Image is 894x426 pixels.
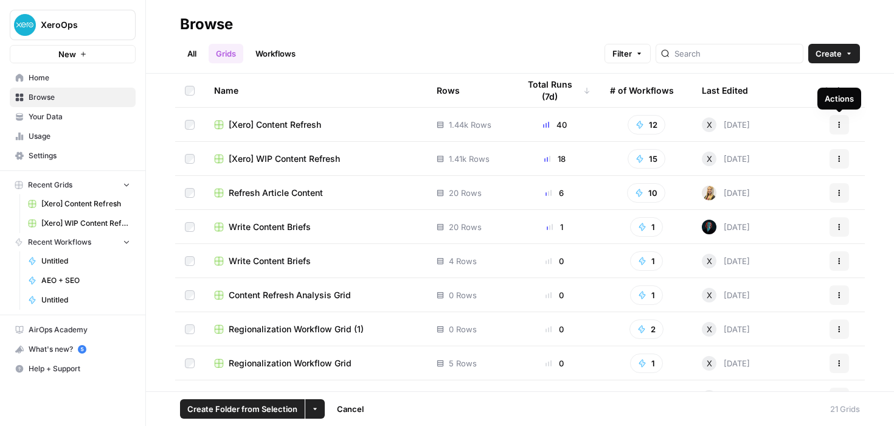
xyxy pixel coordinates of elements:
a: [Xero] Content Refresh [214,119,417,131]
div: [DATE] [702,288,750,302]
a: Write Content Briefs [214,221,417,233]
button: New [10,45,136,63]
span: [Xero] Content Refresh [229,119,321,131]
span: XeroOps [41,19,114,31]
div: Actions [823,74,856,107]
span: 1 Row [449,391,471,403]
button: Filter [605,44,651,63]
span: X [707,153,712,165]
div: 0 [519,289,591,301]
button: Create Folder from Selection [180,399,305,419]
img: ilf5qirlu51qf7ak37srxb41cqxu [702,220,716,234]
a: [Xero] Content Refresh [23,194,136,214]
span: New [58,48,76,60]
div: Actions [825,93,854,105]
span: [Xero] WIP Content Refresh [229,153,340,165]
span: Write Content Briefs [229,221,311,233]
span: X [707,119,712,131]
span: X [707,323,712,335]
span: Create [816,47,842,60]
span: 0 Rows [449,289,477,301]
button: 1 [630,285,663,305]
a: Refresh Article Content [214,187,417,199]
span: 0 Rows [449,323,477,335]
input: Search [674,47,798,60]
span: New Grid [229,391,267,403]
img: ygsh7oolkwauxdw54hskm6m165th [702,186,716,200]
div: 40 [519,119,591,131]
div: [DATE] [702,390,750,405]
span: AirOps Academy [29,324,130,335]
span: Recent Workflows [28,237,91,248]
a: Untitled [23,251,136,271]
button: 15 [628,149,665,169]
div: 1 [519,221,591,233]
a: Regionalization Workflow Grid (1) [214,323,417,335]
a: Usage [10,127,136,146]
a: Regionalization Workflow Grid [214,357,417,369]
span: Content Refresh Analysis Grid [229,289,351,301]
button: What's new? 5 [10,340,136,359]
a: Content Refresh Analysis Grid [214,289,417,301]
span: Refresh Article Content [229,187,323,199]
div: [DATE] [702,322,750,337]
span: Filter [612,47,632,60]
a: Browse [10,88,136,107]
button: 10 [627,183,665,203]
span: 20 Rows [449,187,482,199]
div: [DATE] [702,152,750,166]
a: AirOps Academy [10,320,136,340]
a: Settings [10,146,136,166]
a: AEO + SEO [23,271,136,290]
a: Grids [209,44,243,63]
span: [Xero] WIP Content Refresh [41,218,130,229]
button: 1 [630,354,663,373]
div: Rows [437,74,460,107]
span: X [707,289,712,301]
span: Browse [29,92,130,103]
div: What's new? [10,340,135,358]
div: Name [214,74,417,107]
div: 18 [519,153,591,165]
a: [Xero] WIP Content Refresh [23,214,136,233]
span: Regionalization Workflow Grid [229,357,352,369]
div: Total Runs (7d) [519,74,591,107]
span: Write Content Briefs [229,255,311,267]
span: [Xero] Content Refresh [41,198,130,209]
span: Recent Grids [28,180,72,190]
button: 2 [629,319,664,339]
div: 21 Grids [830,403,860,415]
span: Regionalization Workflow Grid (1) [229,323,364,335]
a: Workflows [248,44,303,63]
button: Help + Support [10,359,136,379]
span: 1.44k Rows [449,119,491,131]
img: XeroOps Logo [14,14,36,36]
span: Help + Support [29,363,130,374]
a: New Grid [214,391,417,403]
a: Untitled [23,290,136,310]
text: 5 [80,346,83,352]
div: [DATE] [702,220,750,234]
div: [DATE] [702,186,750,200]
button: 1 [630,217,663,237]
span: Cancel [337,403,364,415]
span: Settings [29,150,130,161]
div: Last Edited [702,74,748,107]
a: 5 [78,345,86,354]
div: 0 [519,255,591,267]
span: Untitled [41,295,130,306]
div: [DATE] [702,117,750,132]
span: X [707,391,712,403]
span: Home [29,72,130,83]
div: Browse [180,15,233,34]
button: Recent Grids [10,176,136,194]
div: 0 [519,391,591,403]
span: Untitled [41,256,130,267]
span: 1.41k Rows [449,153,490,165]
div: 0 [519,323,591,335]
span: 5 Rows [449,357,477,369]
button: 1 [630,251,663,271]
div: 6 [519,187,591,199]
div: # of Workflows [610,74,674,107]
span: X [707,357,712,369]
